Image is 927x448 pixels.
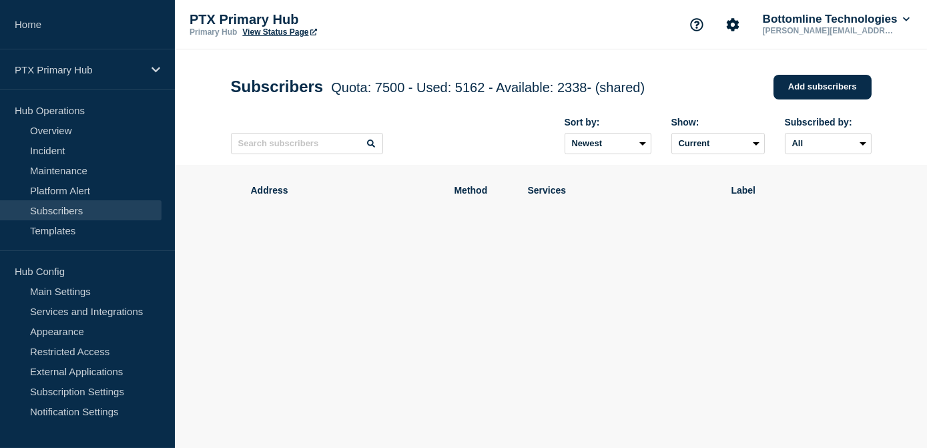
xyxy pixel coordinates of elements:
select: Subscribed by [785,133,872,154]
span: Quota: 7500 - Used: 5162 - Available: 2338 - (shared) [331,80,645,95]
a: Add subscribers [774,75,872,99]
div: Sort by: [565,117,651,128]
p: [PERSON_NAME][EMAIL_ADDRESS][PERSON_NAME][DOMAIN_NAME] [760,26,899,35]
span: Services [528,185,711,196]
span: Method [454,185,508,196]
p: PTX Primary Hub [15,64,143,75]
p: PTX Primary Hub [190,12,456,27]
a: View Status Page [242,27,316,37]
h1: Subscribers [231,77,645,96]
input: Search subscribers [231,133,383,154]
div: Subscribed by: [785,117,872,128]
button: Account settings [719,11,747,39]
p: Primary Hub [190,27,237,37]
button: Support [683,11,711,39]
span: Label [731,185,852,196]
span: Address [251,185,434,196]
button: Bottomline Technologies [760,13,912,26]
select: Deleted [671,133,765,154]
div: Show: [671,117,765,128]
select: Sort by [565,133,651,154]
